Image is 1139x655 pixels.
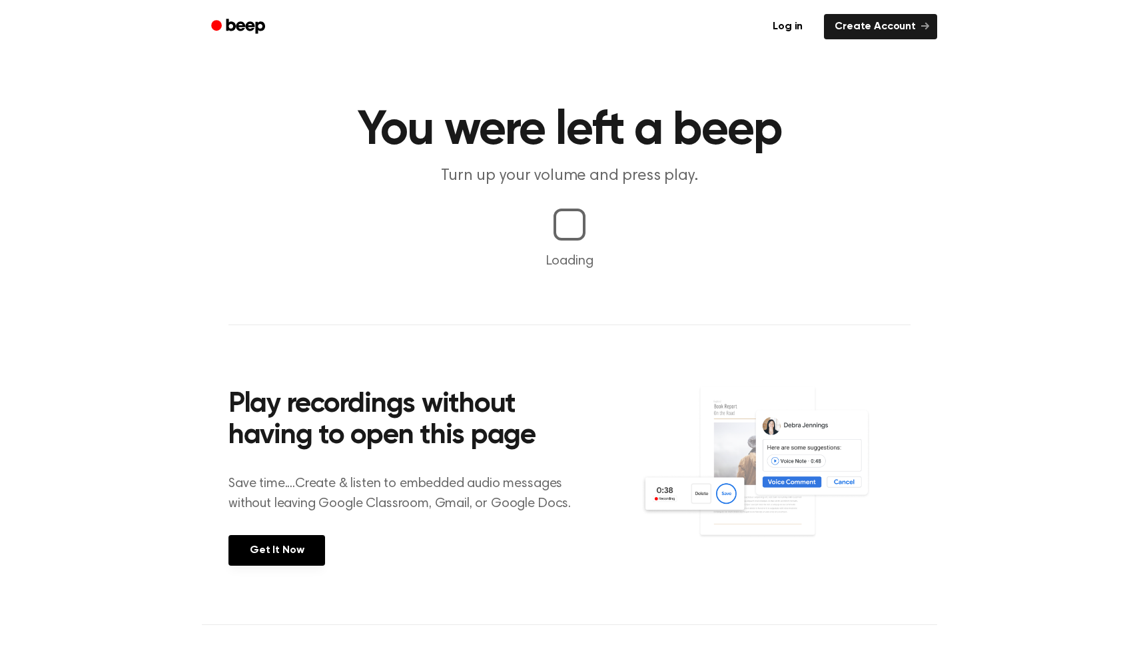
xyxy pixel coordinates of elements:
h1: You were left a beep [228,107,911,155]
a: Get It Now [228,535,325,566]
p: Save time....Create & listen to embedded audio messages without leaving Google Classroom, Gmail, ... [228,474,587,514]
p: Turn up your volume and press play. [314,165,825,187]
h2: Play recordings without having to open this page [228,389,587,452]
a: Log in [759,11,816,42]
img: Voice Comments on Docs and Recording Widget [641,385,911,564]
a: Create Account [824,14,937,39]
p: Loading [16,251,1123,271]
a: Beep [202,14,277,40]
